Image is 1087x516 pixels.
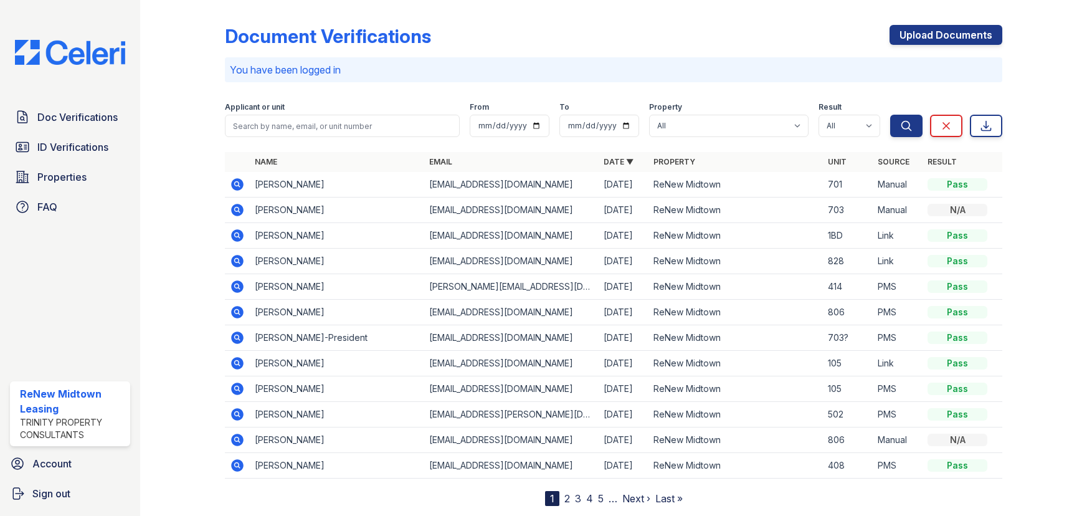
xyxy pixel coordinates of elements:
a: Name [255,157,277,166]
a: Last » [655,492,683,505]
div: Pass [928,332,987,344]
td: [DATE] [599,376,648,402]
td: [PERSON_NAME][EMAIL_ADDRESS][DOMAIN_NAME] [424,274,599,300]
td: 806 [823,300,873,325]
td: [PERSON_NAME] [250,300,424,325]
a: Sign out [5,481,135,506]
td: ReNew Midtown [648,274,823,300]
td: [DATE] [599,351,648,376]
td: [PERSON_NAME] [250,351,424,376]
div: Pass [928,383,987,395]
td: Link [873,351,923,376]
td: [PERSON_NAME] [250,172,424,198]
a: Upload Documents [890,25,1002,45]
td: [PERSON_NAME] [250,376,424,402]
td: [DATE] [599,325,648,351]
a: Next › [622,492,650,505]
td: [EMAIL_ADDRESS][DOMAIN_NAME] [424,428,599,453]
td: PMS [873,300,923,325]
div: Pass [928,229,987,242]
a: Email [429,157,452,166]
td: [EMAIL_ADDRESS][PERSON_NAME][DOMAIN_NAME] [424,402,599,428]
td: [PERSON_NAME] [250,198,424,223]
a: 5 [598,492,604,505]
div: N/A [928,434,987,446]
span: Doc Verifications [37,110,118,125]
td: [EMAIL_ADDRESS][DOMAIN_NAME] [424,172,599,198]
td: ReNew Midtown [648,172,823,198]
td: Manual [873,198,923,223]
td: [DATE] [599,172,648,198]
div: Pass [928,280,987,293]
td: [PERSON_NAME] [250,428,424,453]
span: FAQ [37,199,57,214]
a: 2 [564,492,570,505]
a: ID Verifications [10,135,130,160]
div: N/A [928,204,987,216]
td: [PERSON_NAME]-President [250,325,424,351]
td: Manual [873,172,923,198]
a: 4 [586,492,593,505]
a: Account [5,451,135,476]
td: 828 [823,249,873,274]
label: From [470,102,489,112]
a: Source [878,157,909,166]
td: 414 [823,274,873,300]
td: [DATE] [599,428,648,453]
label: To [559,102,569,112]
td: [PERSON_NAME] [250,402,424,428]
td: ReNew Midtown [648,453,823,479]
td: 105 [823,351,873,376]
td: [DATE] [599,402,648,428]
div: Trinity Property Consultants [20,416,125,441]
td: ReNew Midtown [648,376,823,402]
td: [PERSON_NAME] [250,274,424,300]
input: Search by name, email, or unit number [225,115,460,137]
div: Pass [928,408,987,421]
td: ReNew Midtown [648,223,823,249]
a: Date ▼ [604,157,634,166]
td: [EMAIL_ADDRESS][DOMAIN_NAME] [424,249,599,274]
td: [EMAIL_ADDRESS][DOMAIN_NAME] [424,376,599,402]
td: ReNew Midtown [648,428,823,453]
span: Properties [37,170,87,184]
p: You have been logged in [230,62,997,77]
a: 3 [575,492,581,505]
span: ID Verifications [37,140,108,155]
div: Pass [928,357,987,370]
a: Doc Verifications [10,105,130,130]
td: 502 [823,402,873,428]
label: Property [649,102,682,112]
td: PMS [873,274,923,300]
td: [PERSON_NAME] [250,249,424,274]
td: Link [873,249,923,274]
div: Document Verifications [225,25,431,47]
td: [DATE] [599,198,648,223]
td: ReNew Midtown [648,198,823,223]
td: PMS [873,402,923,428]
a: Property [653,157,695,166]
td: [DATE] [599,249,648,274]
span: … [609,491,617,506]
a: Properties [10,165,130,189]
td: 701 [823,172,873,198]
label: Applicant or unit [225,102,285,112]
td: 703 [823,198,873,223]
td: ReNew Midtown [648,325,823,351]
td: [EMAIL_ADDRESS][DOMAIN_NAME] [424,351,599,376]
div: Pass [928,255,987,267]
div: Pass [928,459,987,472]
td: 703? [823,325,873,351]
td: ReNew Midtown [648,402,823,428]
div: Pass [928,306,987,318]
td: 806 [823,428,873,453]
div: ReNew Midtown Leasing [20,386,125,416]
td: 1BD [823,223,873,249]
td: 408 [823,453,873,479]
td: [PERSON_NAME] [250,223,424,249]
span: Account [32,456,72,471]
td: PMS [873,325,923,351]
td: ReNew Midtown [648,249,823,274]
td: [EMAIL_ADDRESS][DOMAIN_NAME] [424,325,599,351]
